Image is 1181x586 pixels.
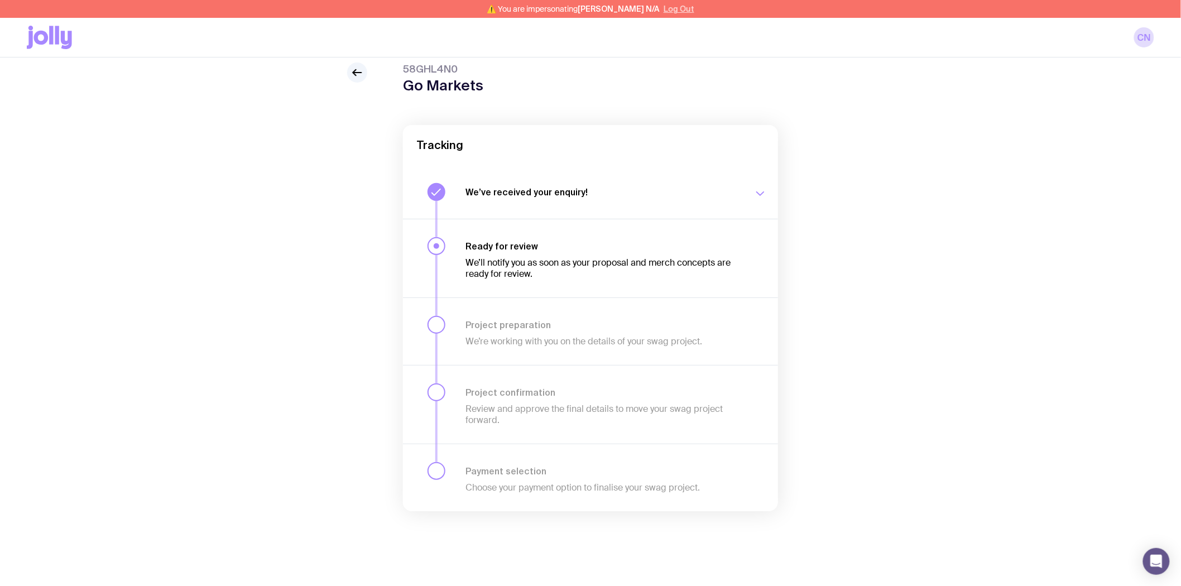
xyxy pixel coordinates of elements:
span: 58GHL4N0 [403,63,483,76]
span: ⚠️ You are impersonating [487,4,659,13]
div: Open Intercom Messenger [1143,548,1170,575]
p: We’ll notify you as soon as your proposal and merch concepts are ready for review. [465,257,740,280]
h3: Project confirmation [465,387,740,398]
h1: Go Markets [403,77,483,94]
p: Choose your payment option to finalise your swag project. [465,482,740,493]
a: CN [1134,27,1154,47]
button: Log Out [664,4,694,13]
p: Review and approve the final details to move your swag project forward. [465,404,740,426]
h3: We’ve received your enquiry! [465,186,740,198]
h2: Tracking [416,138,765,152]
h3: Ready for review [465,241,740,252]
h3: Project preparation [465,319,740,330]
h3: Payment selection [465,465,740,477]
button: We’ve received your enquiry! [403,165,778,219]
span: [PERSON_NAME] N/A [578,4,659,13]
p: We’re working with you on the details of your swag project. [465,336,740,347]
